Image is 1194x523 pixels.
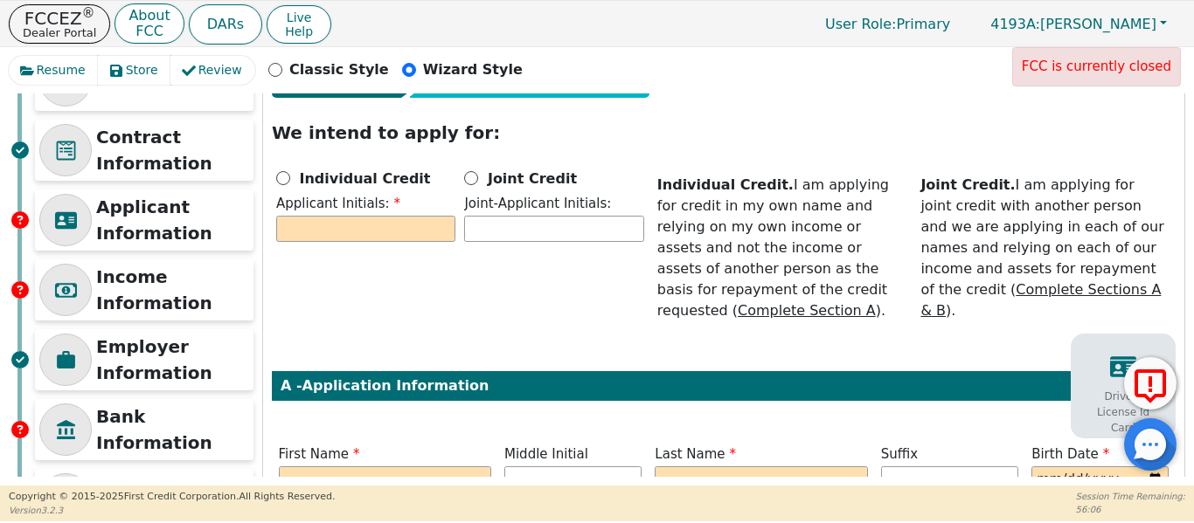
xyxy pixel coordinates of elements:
b: Individual Credit [300,169,431,186]
button: LiveHelp [267,5,331,44]
button: DARs [189,4,262,45]
span: Birth Date [1031,446,1109,462]
p: Bank Information [96,403,249,456]
u: Complete Sections A & B [920,281,1161,319]
p: FCCEZ [23,10,96,27]
p: 56:06 [1076,503,1185,516]
p: Contract Information [96,124,249,176]
div: Income Information [35,259,253,320]
div: Employer Information [35,329,253,390]
p: Employer Information [96,334,249,386]
span: Live [285,10,313,24]
button: Review [170,56,255,85]
p: Session Time Remaining: [1076,490,1185,503]
span: [PERSON_NAME] [990,16,1156,32]
button: Report Error to FCC [1124,357,1177,409]
span: FCC is currently closed [1022,58,1171,74]
b: Joint Credit [488,169,577,186]
span: Resume [37,61,86,79]
button: Store [98,56,171,85]
span: Review [198,61,242,79]
p: A - Application Information [281,375,1167,396]
span: Store [126,61,158,79]
span: Last Name [655,446,736,462]
p: Primary [808,7,968,41]
a: User Role:Primary [808,7,968,41]
span: First Name [279,446,360,462]
p: Income Information [96,264,249,316]
span: Suffix [881,446,918,462]
span: All Rights Reserved. [239,491,335,502]
p: Version 3.2.3 [9,504,335,517]
div: I am applying for joint credit with another person and we are applying in each of our names and r... [920,175,1167,321]
div: Applicant Information [35,189,253,251]
span: Middle Initial [504,446,588,462]
p: Dealer Portal [23,27,96,38]
div: Contract Information [35,120,253,181]
input: YYYY-MM-DD [1031,466,1169,492]
p: Copyright © 2015- 2025 First Credit Corporation. [9,490,335,505]
div: Bank Information [35,399,253,460]
sup: ® [82,5,95,21]
button: Resume [9,56,99,85]
p: Classic Style [289,59,389,80]
button: FCCEZ®Dealer Portal [9,4,110,44]
p: Drivers License Id Card [1084,389,1163,436]
u: Complete Section A [738,302,876,319]
span: User Role : [825,16,896,32]
p: We intend to apply for: [272,120,1176,146]
button: AboutFCC [115,3,184,45]
div: I am applying for credit in my own name and relying on my own income or assets and not the income... [657,175,904,321]
p: Wizard Style [423,59,523,80]
span: Joint-Applicant Initials: [464,196,611,211]
span: Applicant Initials: [276,196,400,211]
p: Applicant Information [96,194,249,246]
button: 4193A:[PERSON_NAME] [972,10,1185,38]
strong: Individual Credit. [657,176,794,193]
span: Help [285,24,313,38]
span: 4193A: [990,16,1040,32]
strong: Joint Credit. [920,176,1015,193]
p: FCC [128,24,170,38]
p: About [128,9,170,23]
